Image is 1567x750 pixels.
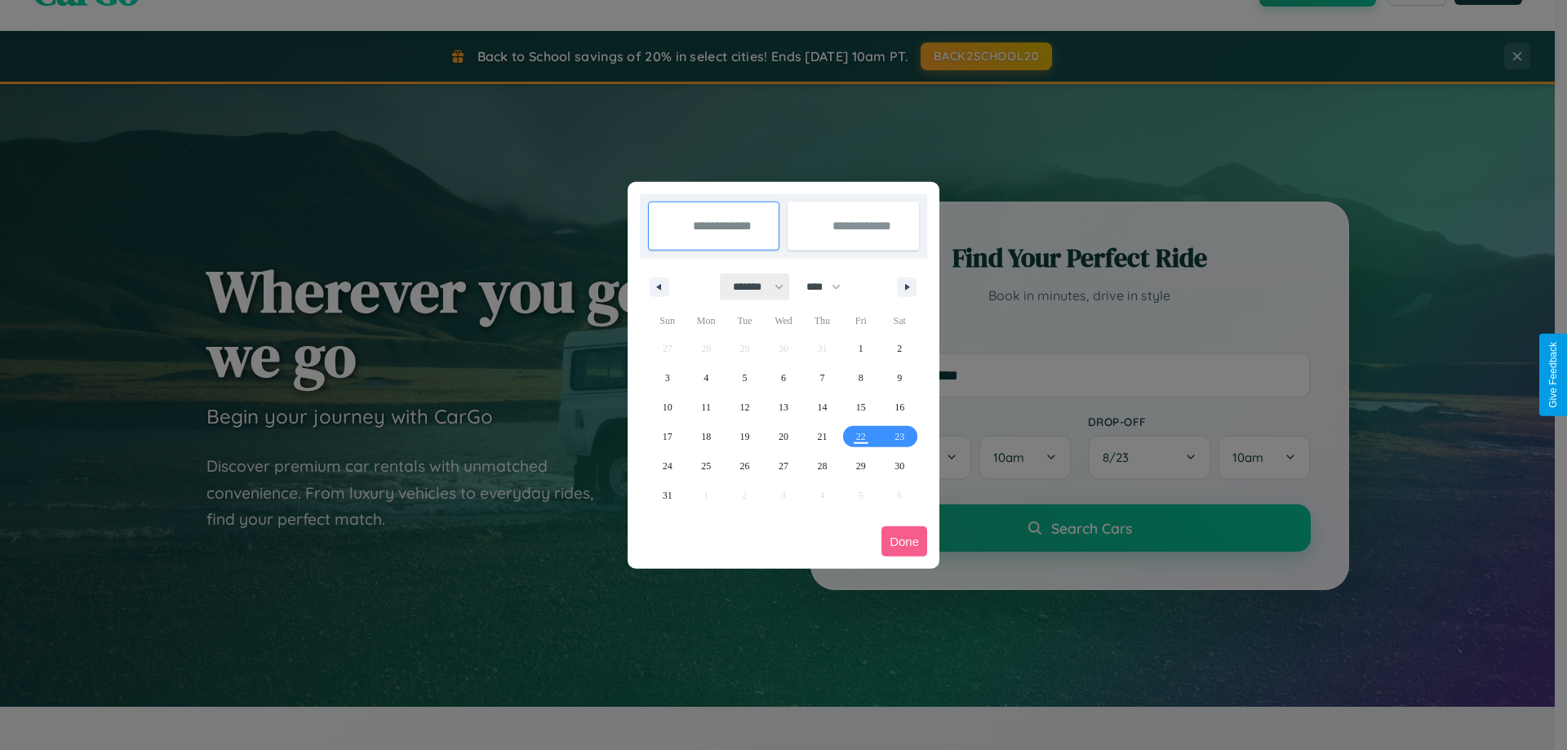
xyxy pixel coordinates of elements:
[764,363,802,393] button: 6
[648,481,686,510] button: 31
[648,422,686,451] button: 17
[701,451,711,481] span: 25
[897,363,902,393] span: 9
[648,308,686,334] span: Sun
[764,451,802,481] button: 27
[803,363,841,393] button: 7
[859,363,863,393] span: 8
[856,451,866,481] span: 29
[779,393,788,422] span: 13
[817,451,827,481] span: 28
[740,422,750,451] span: 19
[803,451,841,481] button: 28
[894,422,904,451] span: 23
[881,422,919,451] button: 23
[856,393,866,422] span: 15
[881,451,919,481] button: 30
[665,363,670,393] span: 3
[726,393,764,422] button: 12
[841,308,880,334] span: Fri
[663,481,673,510] span: 31
[648,393,686,422] button: 10
[686,363,725,393] button: 4
[648,451,686,481] button: 24
[881,334,919,363] button: 2
[704,363,708,393] span: 4
[686,451,725,481] button: 25
[841,334,880,363] button: 1
[894,451,904,481] span: 30
[881,308,919,334] span: Sat
[841,451,880,481] button: 29
[686,393,725,422] button: 11
[841,393,880,422] button: 15
[740,451,750,481] span: 26
[856,422,866,451] span: 22
[663,451,673,481] span: 24
[781,363,786,393] span: 6
[841,422,880,451] button: 22
[779,451,788,481] span: 27
[803,422,841,451] button: 21
[881,526,927,557] button: Done
[648,363,686,393] button: 3
[663,393,673,422] span: 10
[803,308,841,334] span: Thu
[841,363,880,393] button: 8
[817,393,827,422] span: 14
[779,422,788,451] span: 20
[726,308,764,334] span: Tue
[740,393,750,422] span: 12
[726,363,764,393] button: 5
[663,422,673,451] span: 17
[881,393,919,422] button: 16
[726,451,764,481] button: 26
[764,422,802,451] button: 20
[701,393,711,422] span: 11
[686,422,725,451] button: 18
[819,363,824,393] span: 7
[897,334,902,363] span: 2
[686,308,725,334] span: Mon
[881,363,919,393] button: 9
[1547,342,1559,408] div: Give Feedback
[743,363,748,393] span: 5
[764,308,802,334] span: Wed
[701,422,711,451] span: 18
[764,393,802,422] button: 13
[803,393,841,422] button: 14
[859,334,863,363] span: 1
[726,422,764,451] button: 19
[817,422,827,451] span: 21
[894,393,904,422] span: 16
